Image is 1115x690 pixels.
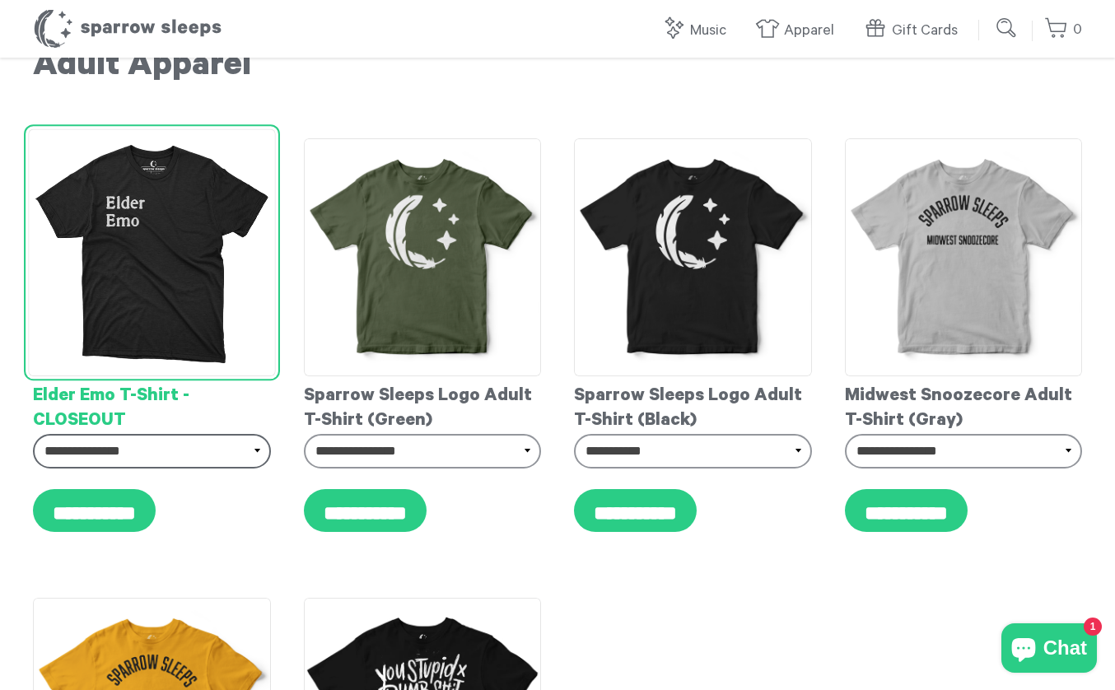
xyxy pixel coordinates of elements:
[304,376,542,434] div: Sparrow Sleeps Logo Adult T-Shirt (Green)
[991,12,1024,44] input: Submit
[661,13,735,49] a: Music
[574,376,812,434] div: Sparrow Sleeps Logo Adult T-Shirt (Black)
[1044,12,1082,48] a: 0
[845,376,1083,434] div: Midwest Snoozecore Adult T-Shirt (Gray)
[33,48,1082,89] h1: Adult Apparel
[845,138,1083,376] img: SparrowSleeps-midwestsnoozecore-athleticgray-mockup_grande.png
[33,8,222,49] h1: Sparrow Sleeps
[863,13,966,49] a: Gift Cards
[304,138,542,376] img: SparrowSleeps-logotee-armygreen-mockup_grande.png
[996,623,1102,677] inbox-online-store-chat: Shopify online store chat
[755,13,842,49] a: Apparel
[33,376,271,434] div: Elder Emo T-Shirt - CLOSEOUT
[28,128,275,375] img: ElderEmoAdultT-Shirt_grande.jpg
[574,138,812,376] img: SparrowSleeps-logotee-black-mockup_grande.png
